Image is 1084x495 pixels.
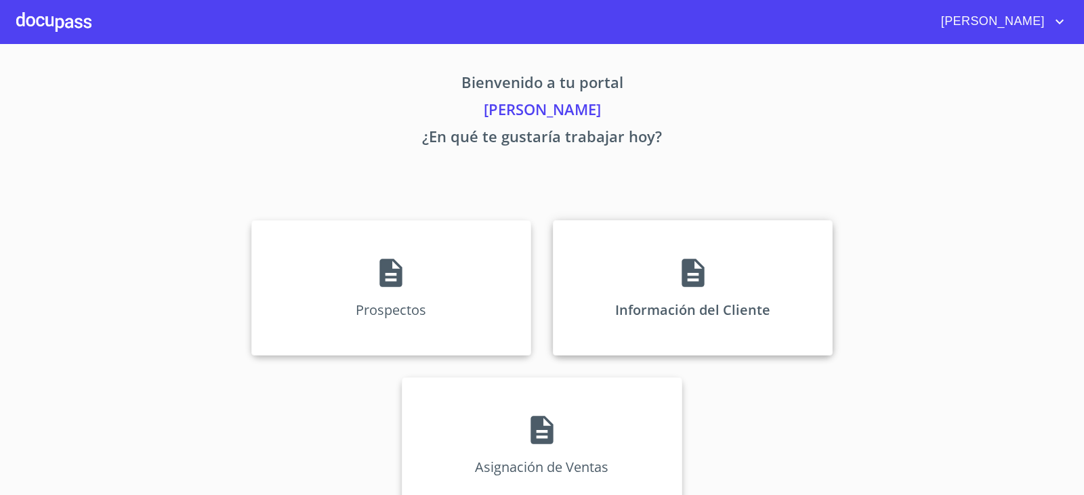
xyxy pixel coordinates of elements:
span: [PERSON_NAME] [931,11,1051,33]
p: Información del Cliente [615,301,770,319]
p: [PERSON_NAME] [125,98,959,125]
p: ¿En qué te gustaría trabajar hoy? [125,125,959,152]
button: account of current user [931,11,1068,33]
p: Bienvenido a tu portal [125,71,959,98]
p: Asignación de Ventas [475,458,608,476]
p: Prospectos [356,301,426,319]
